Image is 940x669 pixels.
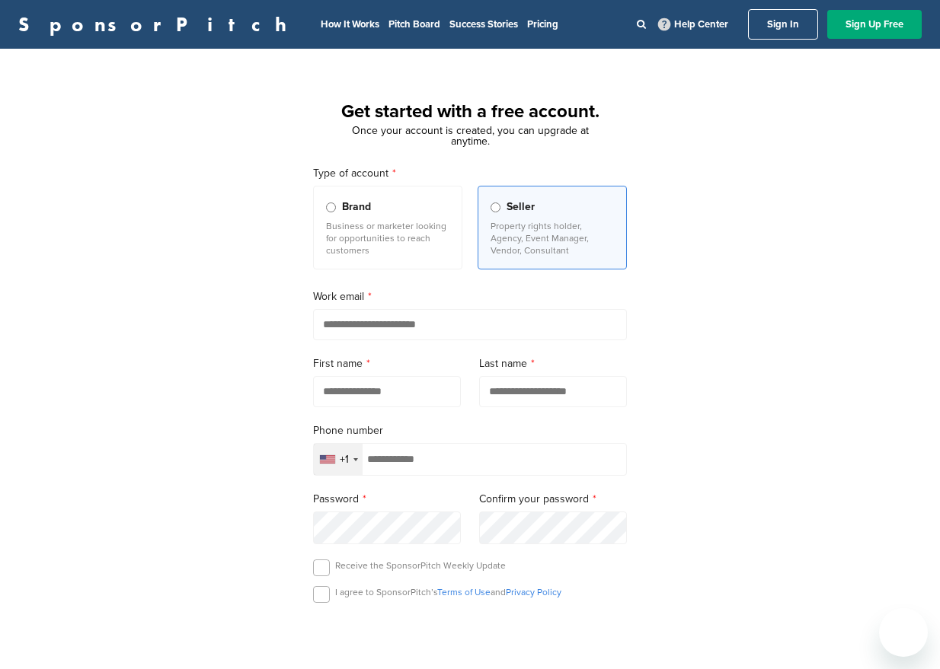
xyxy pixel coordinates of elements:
label: Last name [479,355,627,372]
input: Seller Property rights holder, Agency, Event Manager, Vendor, Consultant [491,202,500,212]
input: Brand Business or marketer looking for opportunities to reach customers [326,202,336,212]
a: SponsorPitch [18,14,296,34]
label: First name [313,355,461,372]
p: Receive the SponsorPitch Weekly Update [335,559,506,572]
span: Once your account is created, you can upgrade at anytime. [352,124,589,148]
a: Sign In [748,9,818,40]
label: Confirm your password [479,491,627,508]
div: +1 [340,454,349,465]
span: Brand [342,199,371,215]
label: Phone number [313,422,627,439]
a: How It Works [321,18,379,30]
p: I agree to SponsorPitch’s and [335,586,561,598]
a: Pitch Board [388,18,440,30]
a: Sign Up Free [827,10,922,39]
p: Business or marketer looking for opportunities to reach customers [326,220,449,256]
iframe: Button to launch messaging window [879,608,928,657]
a: Help Center [655,15,731,33]
label: Type of account [313,165,627,182]
label: Password [313,491,461,508]
a: Privacy Policy [506,587,561,597]
p: Property rights holder, Agency, Event Manager, Vendor, Consultant [491,220,614,256]
span: Seller [507,199,535,215]
label: Work email [313,288,627,305]
a: Pricing [527,18,558,30]
a: Success Stories [449,18,518,30]
iframe: reCAPTCHA [383,620,557,665]
h1: Get started with a free account. [295,98,645,126]
a: Terms of Use [437,587,491,597]
div: Selected country [314,444,363,475]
